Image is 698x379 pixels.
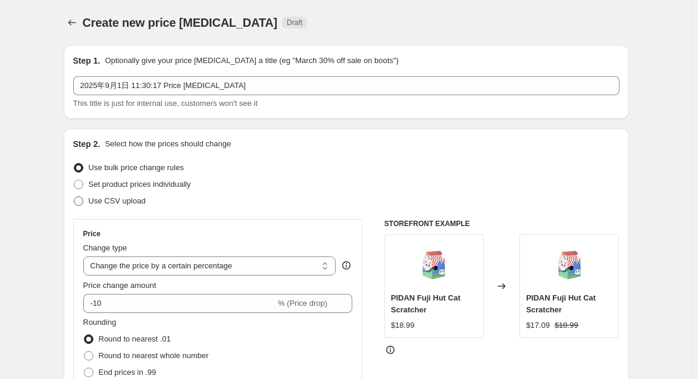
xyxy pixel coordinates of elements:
span: Round to nearest .01 [99,334,171,343]
p: Optionally give your price [MEDICAL_DATA] a title (eg "March 30% off sale on boots") [105,55,398,67]
div: $17.09 [526,320,550,331]
p: Select how the prices should change [105,138,231,150]
h3: Price [83,229,101,239]
span: End prices in .99 [99,368,156,377]
h2: Step 1. [73,55,101,67]
span: Price change amount [83,281,156,290]
div: help [340,259,352,271]
span: Rounding [83,318,117,327]
div: $18.99 [391,320,415,331]
button: Price change jobs [64,14,80,31]
span: Draft [287,18,302,27]
span: Set product prices individually [89,180,191,189]
h2: Step 2. [73,138,101,150]
span: This title is just for internal use, customers won't see it [73,99,258,108]
img: PD3311A2_80x.jpg [546,241,593,289]
span: Change type [83,243,127,252]
strike: $18.99 [555,320,578,331]
span: Round to nearest whole number [99,351,209,360]
span: Use bulk price change rules [89,163,184,172]
span: PIDAN Fuji Hut Cat Scratcher [526,293,596,314]
span: % (Price drop) [278,299,327,308]
span: Use CSV upload [89,196,146,205]
span: PIDAN Fuji Hut Cat Scratcher [391,293,461,314]
img: PD3311A2_80x.jpg [410,241,458,289]
input: 30% off holiday sale [73,76,619,95]
h6: STOREFRONT EXAMPLE [384,219,619,228]
span: Create new price [MEDICAL_DATA] [83,16,278,29]
input: -15 [83,294,276,313]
